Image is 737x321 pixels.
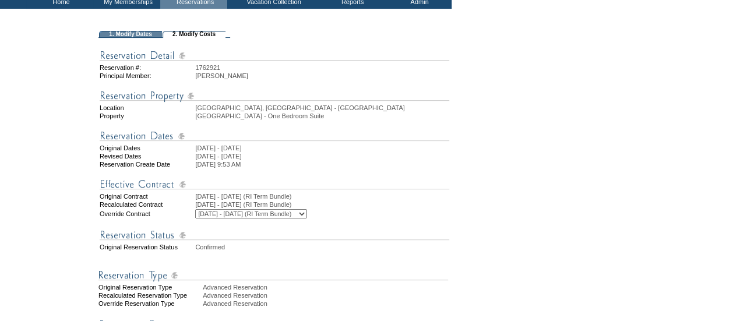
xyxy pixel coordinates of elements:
[195,64,449,71] td: 1762921
[195,144,449,151] td: [DATE] - [DATE]
[100,228,449,242] img: Reservation Status
[195,193,449,200] td: [DATE] - [DATE] (RI Term Bundle)
[100,177,449,192] img: Effective Contract
[98,268,448,283] img: Reservation Type
[100,161,194,168] td: Reservation Create Date
[100,144,194,151] td: Original Dates
[100,48,449,63] img: Reservation Detail
[98,300,202,307] div: Override Reservation Type
[100,201,194,208] td: Recalculated Contract
[195,201,449,208] td: [DATE] - [DATE] (RI Term Bundle)
[195,161,449,168] td: [DATE] 9:53 AM
[203,292,450,299] div: Advanced Reservation
[98,292,202,299] div: Recalculated Reservation Type
[100,104,194,111] td: Location
[195,112,449,119] td: [GEOGRAPHIC_DATA] - One Bedroom Suite
[100,193,194,200] td: Original Contract
[100,89,449,103] img: Reservation Property
[99,31,162,38] td: 1. Modify Dates
[203,284,450,291] div: Advanced Reservation
[100,153,194,160] td: Revised Dates
[100,112,194,119] td: Property
[98,284,202,291] div: Original Reservation Type
[163,31,225,38] td: 2. Modify Costs
[100,209,194,218] td: Override Contract
[100,64,194,71] td: Reservation #:
[195,153,449,160] td: [DATE] - [DATE]
[100,129,449,143] img: Reservation Dates
[100,244,194,251] td: Original Reservation Status
[100,72,194,79] td: Principal Member:
[203,300,450,307] div: Advanced Reservation
[195,72,449,79] td: [PERSON_NAME]
[195,104,449,111] td: [GEOGRAPHIC_DATA], [GEOGRAPHIC_DATA] - [GEOGRAPHIC_DATA]
[195,244,449,251] td: Confirmed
